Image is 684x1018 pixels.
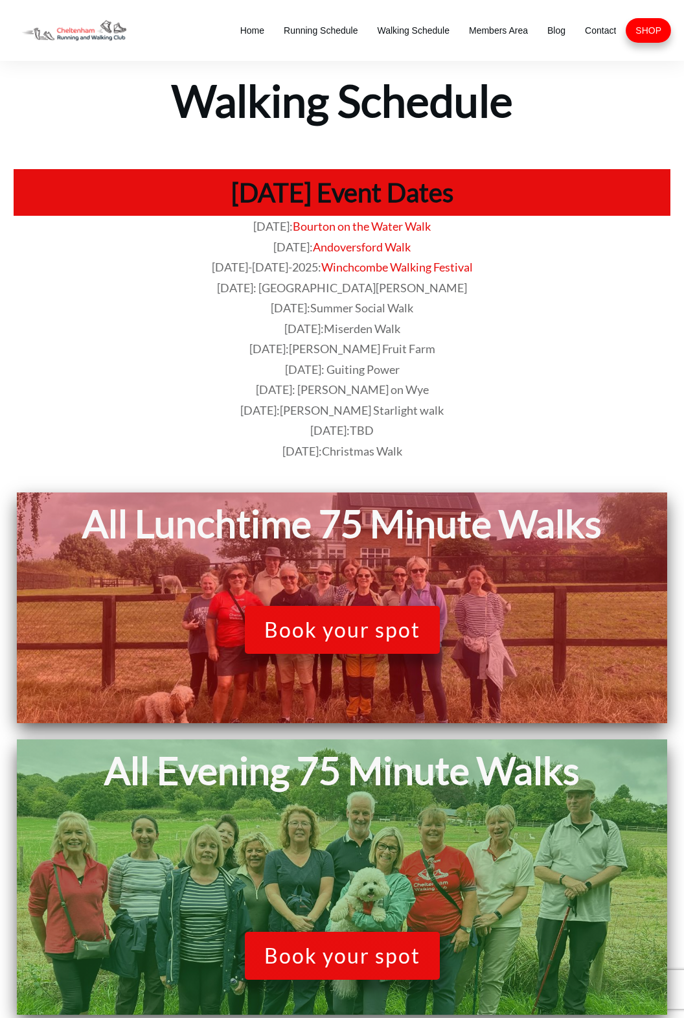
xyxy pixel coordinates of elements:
a: Blog [547,21,565,40]
a: Members Area [469,21,528,40]
span: [DATE]-[DATE]-2025: [212,260,321,274]
span: [DATE]: [284,321,400,336]
span: [DATE]: [282,444,402,458]
span: [DATE]: [253,219,293,233]
span: [DATE]: [310,423,374,437]
span: Book your spot [264,943,420,968]
span: [PERSON_NAME] Starlight walk [280,403,444,417]
a: SHOP [635,21,661,40]
span: Christmas Walk [322,444,402,458]
h1: All Evening 75 Minute Walks [23,746,661,796]
span: [DATE]: [271,301,413,315]
span: Miserden Walk [324,321,400,336]
span: [DATE]: Guiting Power [285,362,400,376]
span: Book your spot [264,618,420,642]
a: Book your spot [245,932,440,980]
span: Summer Social Walk [310,301,413,315]
span: TBD [350,423,374,437]
span: [DATE]: [240,403,444,417]
span: [DATE]: [GEOGRAPHIC_DATA][PERSON_NAME] [217,281,467,295]
a: Winchcombe Walking Festival [321,260,473,274]
span: [DATE]: [273,240,313,254]
a: Contact [585,21,616,40]
span: [DATE]: [249,341,435,356]
a: Book your spot [245,606,440,654]
a: Running Schedule [284,21,358,40]
h1: Walking Schedule [1,62,683,129]
a: Bourton on the Water Walk [293,219,431,233]
a: Walking Schedule [377,21,450,40]
a: Home [240,21,264,40]
h1: [DATE] Event Dates [20,176,664,209]
span: [PERSON_NAME] Fruit Farm [289,341,435,356]
span: [DATE]: [PERSON_NAME] on Wye [256,382,429,397]
a: Andoversford Walk [313,240,411,254]
img: Decathlon [13,13,135,48]
h1: All Lunchtime 75 Minute Walks [23,499,661,549]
